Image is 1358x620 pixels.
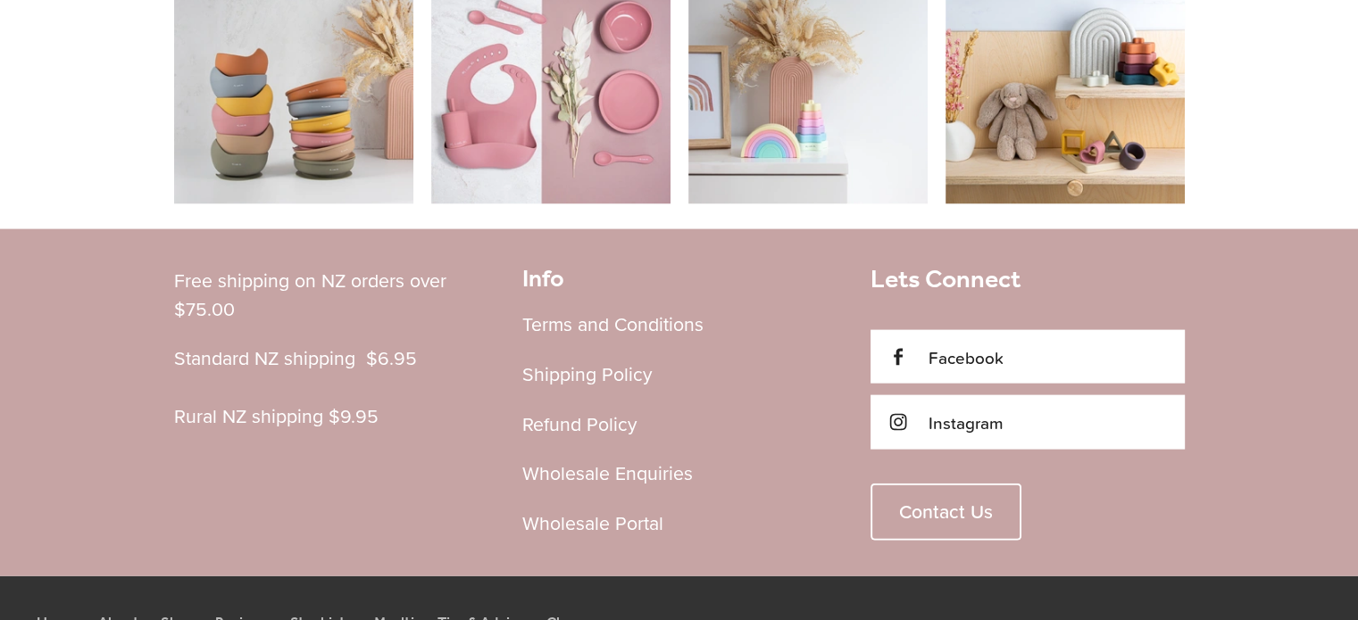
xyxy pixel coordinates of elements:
[871,395,1185,450] a: Instagram
[522,410,637,437] a: Refund Policy
[522,459,693,486] a: Wholesale Enquiries
[929,410,1004,434] span: Instagram
[174,343,488,451] p: Standard NZ shipping $6.95 Rural NZ shipping $9.95
[929,345,1004,369] span: Facebook
[522,266,837,295] h2: Info
[899,500,993,524] span: Contact Us
[871,330,1185,384] a: Facebook
[871,266,1185,296] h3: Lets Connect
[871,484,1021,541] a: Contact Us
[522,509,663,536] a: Wholesale Portal
[174,266,488,344] p: Free shipping on NZ orders over $75.00
[522,360,652,387] a: Shipping Policy
[522,310,704,337] a: Terms and Conditions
